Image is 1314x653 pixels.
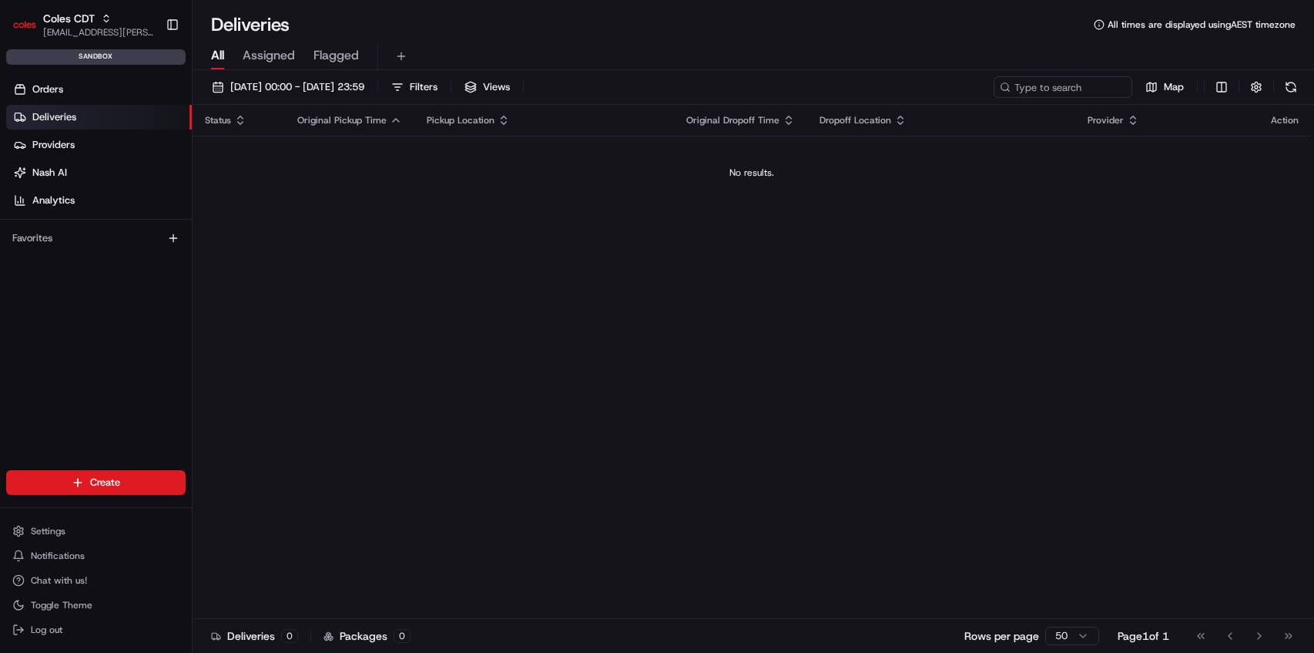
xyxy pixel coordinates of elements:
[281,629,298,643] div: 0
[31,525,65,537] span: Settings
[820,114,891,126] span: Dropoff Location
[211,46,224,65] span: All
[1271,114,1299,126] div: Action
[43,11,95,26] button: Coles CDT
[1164,80,1184,94] span: Map
[994,76,1132,98] input: Type to search
[32,194,75,207] span: Analytics
[1088,114,1124,126] span: Provider
[964,628,1039,644] p: Rows per page
[6,470,186,495] button: Create
[43,26,153,39] button: [EMAIL_ADDRESS][PERSON_NAME][PERSON_NAME][DOMAIN_NAME]
[6,226,186,251] div: Favorites
[31,599,92,611] span: Toggle Theme
[211,12,290,37] h1: Deliveries
[410,80,437,94] span: Filters
[230,80,364,94] span: [DATE] 00:00 - [DATE] 23:59
[32,166,67,180] span: Nash AI
[31,574,87,587] span: Chat with us!
[6,520,186,542] button: Settings
[1138,76,1191,98] button: Map
[297,114,387,126] span: Original Pickup Time
[6,160,192,185] a: Nash AI
[199,167,1305,179] div: No results.
[243,46,295,65] span: Assigned
[6,570,186,591] button: Chat with us!
[12,12,37,37] img: Coles CDT
[6,619,186,641] button: Log out
[32,110,76,124] span: Deliveries
[6,133,192,157] a: Providers
[32,138,75,152] span: Providers
[394,629,411,643] div: 0
[32,82,63,96] span: Orders
[686,114,779,126] span: Original Dropoff Time
[211,628,298,644] div: Deliveries
[483,80,510,94] span: Views
[6,77,192,102] a: Orders
[458,76,517,98] button: Views
[31,550,85,562] span: Notifications
[384,76,444,98] button: Filters
[205,76,371,98] button: [DATE] 00:00 - [DATE] 23:59
[6,188,192,213] a: Analytics
[31,624,62,636] span: Log out
[6,49,186,65] div: sandbox
[6,594,186,616] button: Toggle Theme
[6,105,192,130] a: Deliveries
[313,46,359,65] span: Flagged
[205,114,231,126] span: Status
[90,476,120,490] span: Create
[1280,76,1302,98] button: Refresh
[323,628,411,644] div: Packages
[6,545,186,567] button: Notifications
[1118,628,1169,644] div: Page 1 of 1
[427,114,494,126] span: Pickup Location
[6,6,159,43] button: Coles CDTColes CDT[EMAIL_ADDRESS][PERSON_NAME][PERSON_NAME][DOMAIN_NAME]
[1108,19,1296,31] span: All times are displayed using AEST timezone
